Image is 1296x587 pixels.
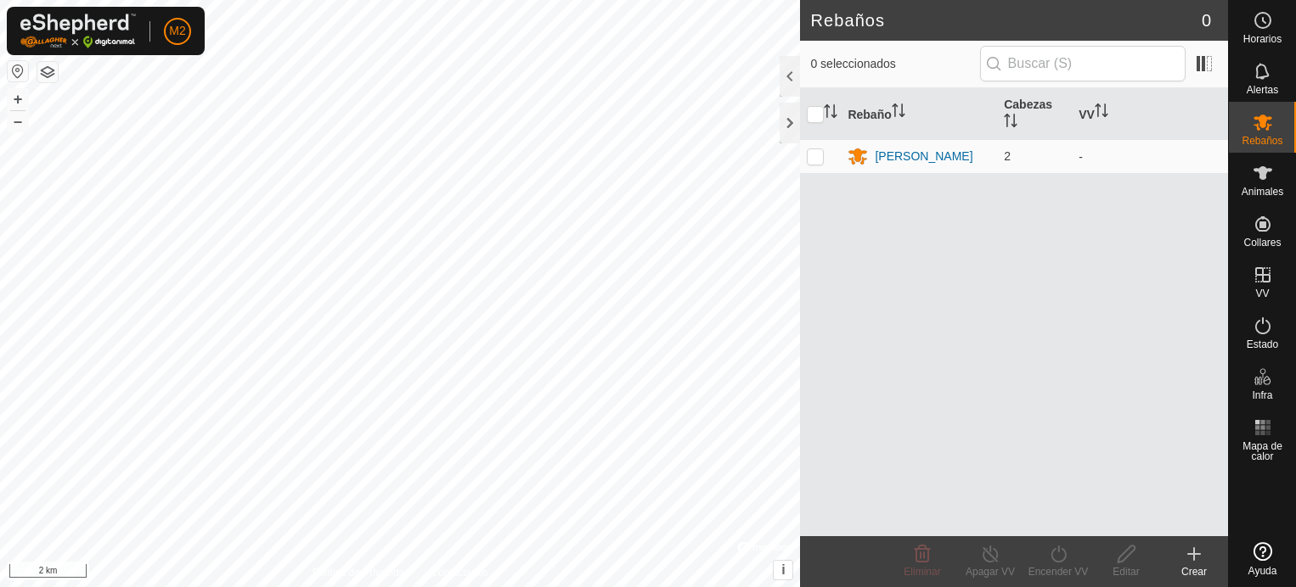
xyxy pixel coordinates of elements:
font: Editar [1113,566,1139,578]
button: Restablecer mapa [8,61,28,81]
font: 2 [1004,149,1011,163]
font: Collares [1243,237,1281,249]
font: Horarios [1243,33,1282,45]
font: VV [1255,288,1269,299]
a: Ayuda [1229,535,1296,583]
font: – [14,112,22,130]
font: Cabezas [1004,98,1052,111]
font: Rebaño [848,107,891,120]
p-sorticon: Activar para ordenar [1004,116,1017,130]
font: Ayuda [1248,565,1277,577]
font: Contáctanos [431,567,487,579]
button: Capas del Mapa [37,62,58,82]
font: Infra [1252,389,1272,401]
font: Eliminar [904,566,940,578]
font: i [781,562,785,577]
font: Política de Privacidad [313,567,410,579]
font: Estado [1247,338,1278,350]
font: 0 [1202,11,1211,30]
p-sorticon: Activar para ordenar [824,107,837,120]
font: Apagar VV [966,566,1015,578]
p-sorticon: Activar para ordenar [1095,106,1108,120]
button: i [774,561,792,579]
font: VV [1079,107,1095,120]
img: Logotipo de Gallagher [20,14,136,48]
font: Alertas [1247,84,1278,96]
font: Mapa de calor [1242,440,1282,462]
font: Animales [1242,186,1283,198]
a: Política de Privacidad [313,565,410,580]
font: Rebaños [1242,135,1282,147]
font: + [14,90,23,108]
font: Encender VV [1028,566,1089,578]
font: [PERSON_NAME] [875,149,972,163]
font: Rebaños [810,11,885,30]
p-sorticon: Activar para ordenar [892,106,905,120]
input: Buscar (S) [980,46,1186,81]
button: + [8,89,28,109]
font: 0 seleccionados [810,57,895,70]
a: Contáctanos [431,565,487,580]
font: - [1079,150,1083,164]
font: Crear [1181,566,1207,578]
font: M2 [169,24,185,37]
button: – [8,111,28,131]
